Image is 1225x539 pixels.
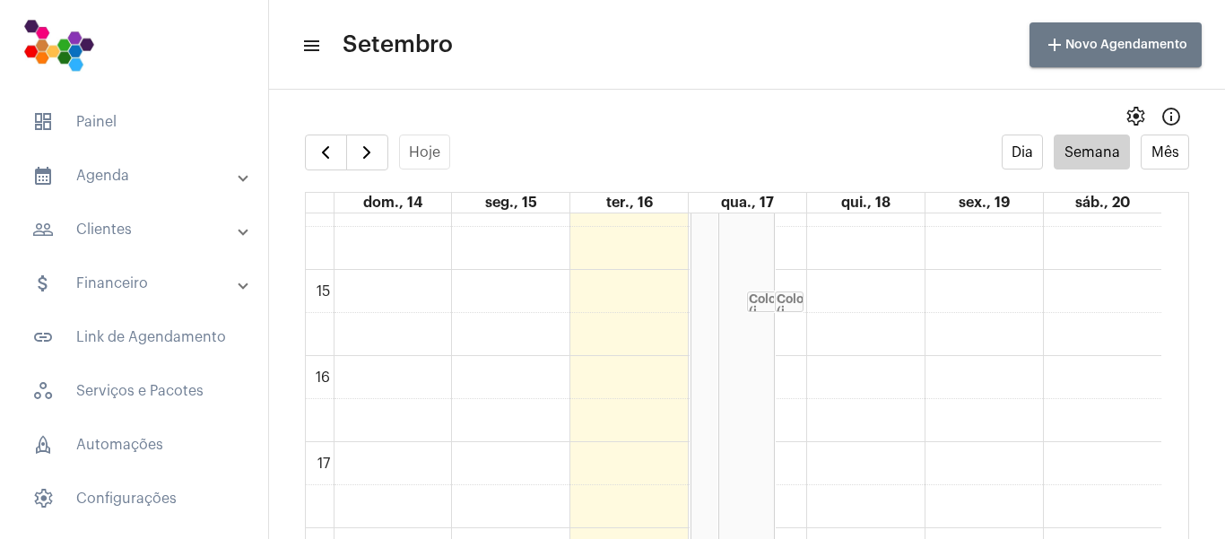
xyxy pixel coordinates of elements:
[18,423,250,466] span: Automações
[1054,135,1130,170] button: Semana
[32,326,54,348] mat-icon: sidenav icon
[32,488,54,509] span: sidenav icon
[11,154,268,197] mat-expansion-panel-header: sidenav iconAgenda
[1125,106,1146,127] span: settings
[301,35,319,57] mat-icon: sidenav icon
[343,30,453,59] span: Setembro
[305,135,347,170] button: Semana Anterior
[1044,39,1187,51] span: Novo Agendamento
[749,293,830,317] strong: Colonoscopia (i...
[32,219,239,240] mat-panel-title: Clientes
[312,369,334,386] div: 16
[32,380,54,402] span: sidenav icon
[346,135,388,170] button: Próximo Semana
[18,100,250,143] span: Painel
[1072,193,1134,213] a: 20 de setembro de 2025
[32,434,54,456] span: sidenav icon
[603,193,656,213] a: 16 de setembro de 2025
[482,193,541,213] a: 15 de setembro de 2025
[1117,99,1153,135] button: settings
[32,111,54,133] span: sidenav icon
[314,456,334,472] div: 17
[18,316,250,359] span: Link de Agendamento
[955,193,1013,213] a: 19 de setembro de 2025
[1044,34,1065,56] mat-icon: add
[18,477,250,520] span: Configurações
[1002,135,1044,170] button: Dia
[11,208,268,251] mat-expansion-panel-header: sidenav iconClientes
[32,273,239,294] mat-panel-title: Financeiro
[32,219,54,240] mat-icon: sidenav icon
[32,273,54,294] mat-icon: sidenav icon
[717,193,778,213] a: 17 de setembro de 2025
[11,262,268,305] mat-expansion-panel-header: sidenav iconFinanceiro
[18,369,250,413] span: Serviços e Pacotes
[1153,99,1189,135] button: Info
[32,165,54,187] mat-icon: sidenav icon
[777,293,857,317] strong: Colonoscopia (i...
[1160,106,1182,127] mat-icon: Info
[313,283,334,300] div: 15
[14,9,103,81] img: 7bf4c2a9-cb5a-6366-d80e-59e5d4b2024a.png
[838,193,894,213] a: 18 de setembro de 2025
[399,135,451,170] button: Hoje
[32,165,239,187] mat-panel-title: Agenda
[1030,22,1202,67] button: Novo Agendamento
[360,193,426,213] a: 14 de setembro de 2025
[1141,135,1189,170] button: Mês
